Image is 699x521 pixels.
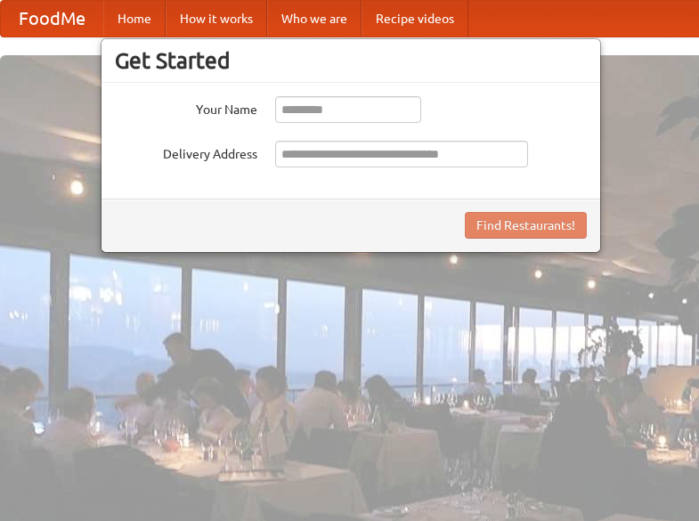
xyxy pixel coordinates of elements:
[465,212,587,239] button: Find Restaurants!
[103,1,166,37] a: Home
[115,141,257,163] label: Delivery Address
[362,1,468,37] a: Recipe videos
[166,1,267,37] a: How it works
[115,47,587,74] h3: Get Started
[267,1,362,37] a: Who we are
[115,96,257,118] label: Your Name
[1,1,103,37] a: FoodMe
